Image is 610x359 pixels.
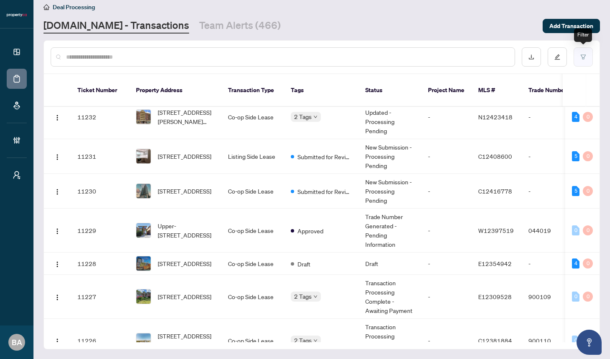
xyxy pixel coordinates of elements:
[54,228,61,235] img: Logo
[583,112,593,122] div: 0
[421,174,472,209] td: -
[54,189,61,195] img: Logo
[158,221,215,240] span: Upper-[STREET_ADDRESS]
[421,209,472,253] td: -
[51,290,64,303] button: Logo
[478,260,512,267] span: E12354942
[71,139,129,174] td: 11231
[572,258,579,269] div: 4
[549,19,593,33] span: Add Transaction
[294,112,312,121] span: 2 Tags
[71,174,129,209] td: 11230
[572,336,579,346] div: 0
[478,152,512,160] span: C12408600
[221,95,284,139] td: Co-op Side Lease
[421,95,472,139] td: -
[522,209,580,253] td: 044019
[51,334,64,347] button: Logo
[136,149,151,163] img: thumbnail-img
[54,294,61,301] img: Logo
[51,224,64,237] button: Logo
[359,95,421,139] td: Information Updated - Processing Pending
[71,95,129,139] td: 11232
[136,333,151,348] img: thumbnail-img
[294,336,312,345] span: 2 Tags
[136,289,151,304] img: thumbnail-img
[421,74,472,107] th: Project Name
[51,184,64,198] button: Logo
[583,292,593,302] div: 0
[12,336,22,348] span: BA
[221,209,284,253] td: Co-op Side Lease
[313,338,318,343] span: down
[572,186,579,196] div: 5
[51,150,64,163] button: Logo
[221,174,284,209] td: Co-op Side Lease
[44,4,49,10] span: home
[522,74,580,107] th: Trade Number
[583,225,593,235] div: 0
[13,171,21,179] span: user-switch
[136,184,151,198] img: thumbnail-img
[522,253,580,275] td: -
[158,292,211,301] span: [STREET_ADDRESS]
[54,338,61,345] img: Logo
[158,259,211,268] span: [STREET_ADDRESS]
[478,113,513,121] span: N12423418
[54,154,61,160] img: Logo
[580,54,586,60] span: filter
[522,139,580,174] td: -
[7,13,27,18] img: logo
[71,74,129,107] th: Ticket Number
[53,3,95,11] span: Deal Processing
[421,139,472,174] td: -
[71,209,129,253] td: 11229
[359,209,421,253] td: Trade Number Generated - Pending Information
[572,225,579,235] div: 0
[221,139,284,174] td: Listing Side Lease
[359,275,421,319] td: Transaction Processing Complete - Awaiting Payment
[51,257,64,270] button: Logo
[554,54,560,60] span: edit
[478,337,512,344] span: C12381884
[572,292,579,302] div: 0
[421,253,472,275] td: -
[297,187,352,196] span: Submitted for Review
[522,95,580,139] td: -
[359,139,421,174] td: New Submission - Processing Pending
[478,187,512,195] span: C12416778
[313,115,318,119] span: down
[51,110,64,124] button: Logo
[359,74,421,107] th: Status
[583,151,593,161] div: 0
[478,293,512,300] span: E12309528
[294,292,312,301] span: 2 Tags
[478,227,514,234] span: W12397519
[548,47,567,67] button: edit
[158,152,211,161] span: [STREET_ADDRESS]
[421,275,472,319] td: -
[284,74,359,107] th: Tags
[297,259,310,269] span: Draft
[136,223,151,238] img: thumbnail-img
[71,253,129,275] td: 11228
[129,74,221,107] th: Property Address
[522,174,580,209] td: -
[572,112,579,122] div: 4
[71,275,129,319] td: 11227
[221,74,284,107] th: Transaction Type
[44,18,189,34] a: [DOMAIN_NAME] - Transactions
[472,74,522,107] th: MLS #
[199,18,281,34] a: Team Alerts (466)
[54,114,61,121] img: Logo
[528,54,534,60] span: download
[359,174,421,209] td: New Submission - Processing Pending
[574,28,592,42] div: Filter
[313,294,318,299] span: down
[577,330,602,355] button: Open asap
[574,47,593,67] button: filter
[54,261,61,268] img: Logo
[583,186,593,196] div: 0
[221,275,284,319] td: Co-op Side Lease
[297,152,352,161] span: Submitted for Review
